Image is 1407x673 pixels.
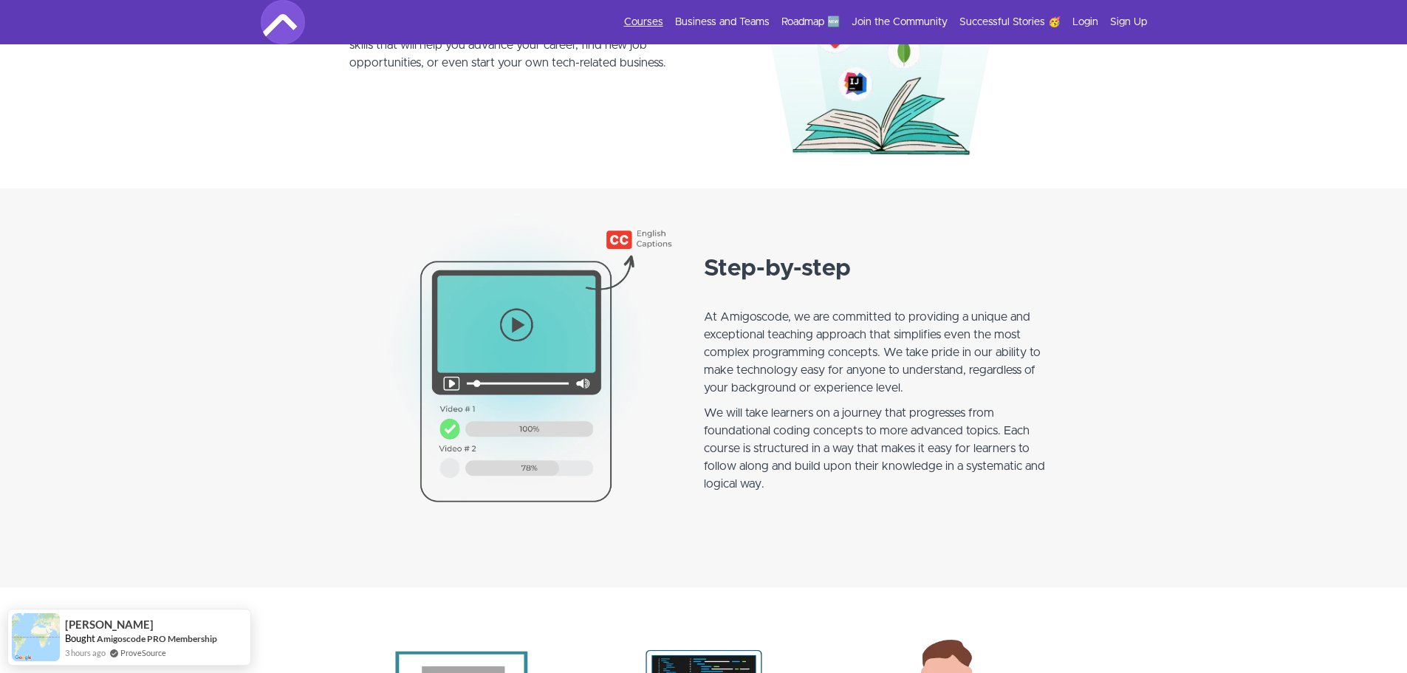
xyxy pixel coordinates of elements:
a: Sign Up [1110,15,1147,30]
strong: Step-by-step [704,257,851,281]
a: Courses [624,15,663,30]
a: Join the Community [852,15,948,30]
p: At Amigoscode, we are committed to providing a unique and exceptional teaching approach that simp... [704,290,1058,397]
a: Login [1072,15,1098,30]
a: Business and Teams [675,15,770,30]
span: [PERSON_NAME] [65,618,154,631]
p: With our expert instruction, you can gain valuable in-demand skills that will help you advance yo... [349,18,695,89]
span: Bought [65,632,95,644]
a: Amigoscode PRO Membership [97,632,217,645]
a: Successful Stories 🥳 [959,15,1061,30]
img: Step by Step Tutorials [349,203,704,558]
a: Roadmap 🆕 [781,15,840,30]
a: ProveSource [120,646,166,659]
img: provesource social proof notification image [12,613,60,661]
p: We will take learners on a journey that progresses from foundational coding concepts to more adva... [704,404,1058,510]
span: 3 hours ago [65,646,106,659]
